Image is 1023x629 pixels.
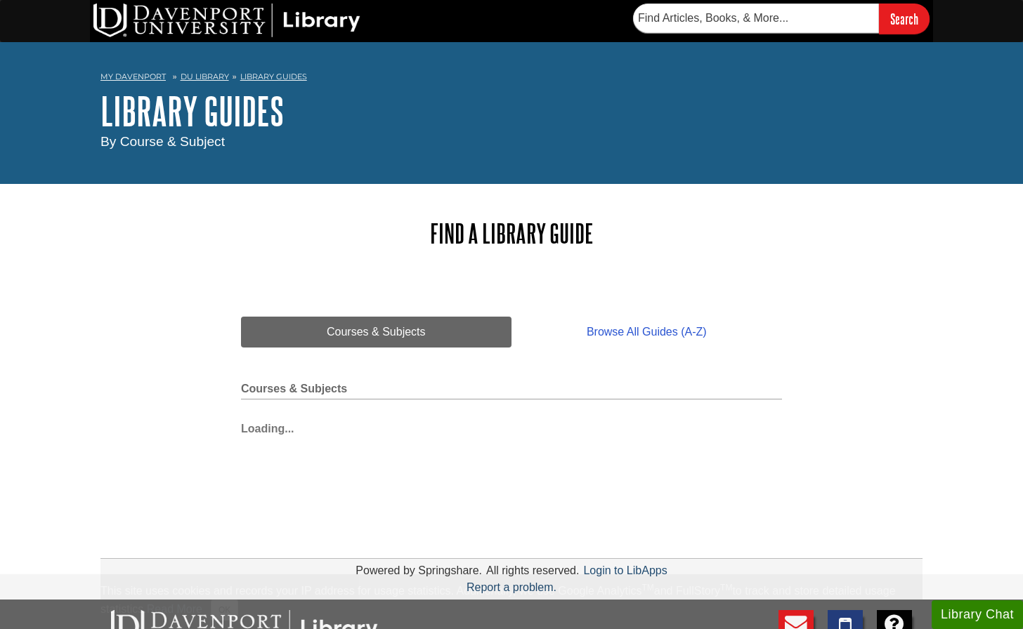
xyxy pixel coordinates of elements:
form: Searches DU Library's articles, books, and more [633,4,930,34]
h2: Courses & Subjects [241,383,782,399]
a: DU Library [181,72,229,81]
nav: breadcrumb [100,67,923,90]
input: Search [879,4,930,34]
a: Browse All Guides (A-Z) [511,317,782,347]
div: All rights reserved. [484,564,582,576]
div: Loading... [241,413,782,437]
a: Read More [147,603,202,615]
div: This site uses cookies and records your IP address for usage statistics. Additionally, we use Goo... [100,583,923,621]
a: My Davenport [100,71,166,83]
div: By Course & Subject [100,132,923,152]
a: Library Guides [240,72,307,81]
h1: Library Guides [100,90,923,132]
a: Login to LibApps [583,564,667,576]
a: Courses & Subjects [241,317,511,347]
sup: TM [720,583,732,592]
div: Powered by Springshare. [353,564,484,576]
sup: TM [641,583,653,592]
button: Library Chat [932,600,1023,629]
input: Find Articles, Books, & More... [633,4,879,33]
img: DU Library [93,4,360,37]
button: Close [211,600,238,621]
h2: Find a Library Guide [241,219,782,248]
